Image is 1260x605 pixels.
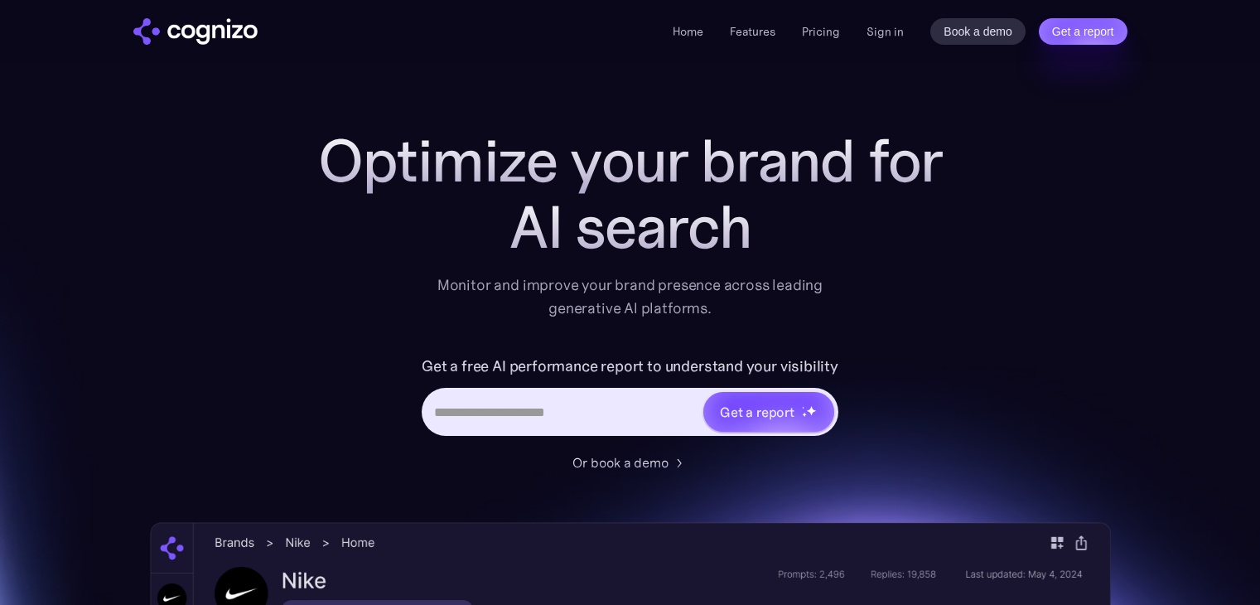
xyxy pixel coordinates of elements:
img: star [802,406,804,409]
form: Hero URL Input Form [422,353,838,444]
a: Home [673,24,703,39]
img: star [802,412,808,418]
a: Or book a demo [572,453,688,472]
div: Or book a demo [572,453,669,472]
img: star [806,405,817,416]
a: Get a reportstarstarstar [702,390,836,433]
a: Sign in [867,22,904,41]
a: Book a demo [930,18,1026,45]
a: Pricing [802,24,840,39]
img: cognizo logo [133,18,258,45]
label: Get a free AI performance report to understand your visibility [422,353,838,380]
div: Monitor and improve your brand presence across leading generative AI platforms. [427,273,834,320]
div: Get a report [720,402,794,422]
a: Features [730,24,775,39]
a: home [133,18,258,45]
div: AI search [299,194,962,260]
h1: Optimize your brand for [299,128,962,194]
a: Get a report [1039,18,1127,45]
